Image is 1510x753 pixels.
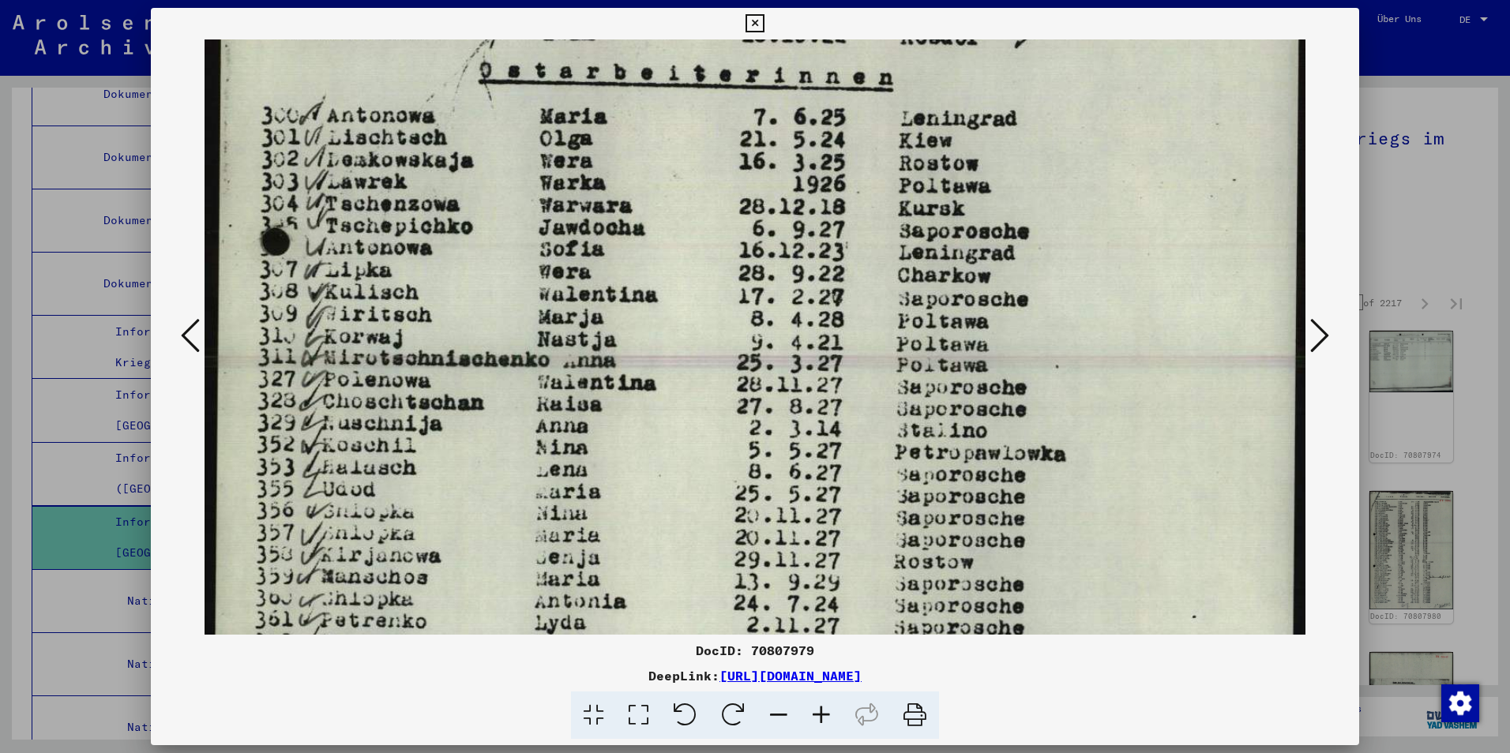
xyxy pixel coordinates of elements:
[1441,684,1479,722] img: Zustimmung ändern
[1441,684,1478,721] div: Zustimmung ändern
[151,666,1359,685] div: DeepLink:
[719,668,862,684] a: [URL][DOMAIN_NAME]
[151,641,1359,660] div: DocID: 70807979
